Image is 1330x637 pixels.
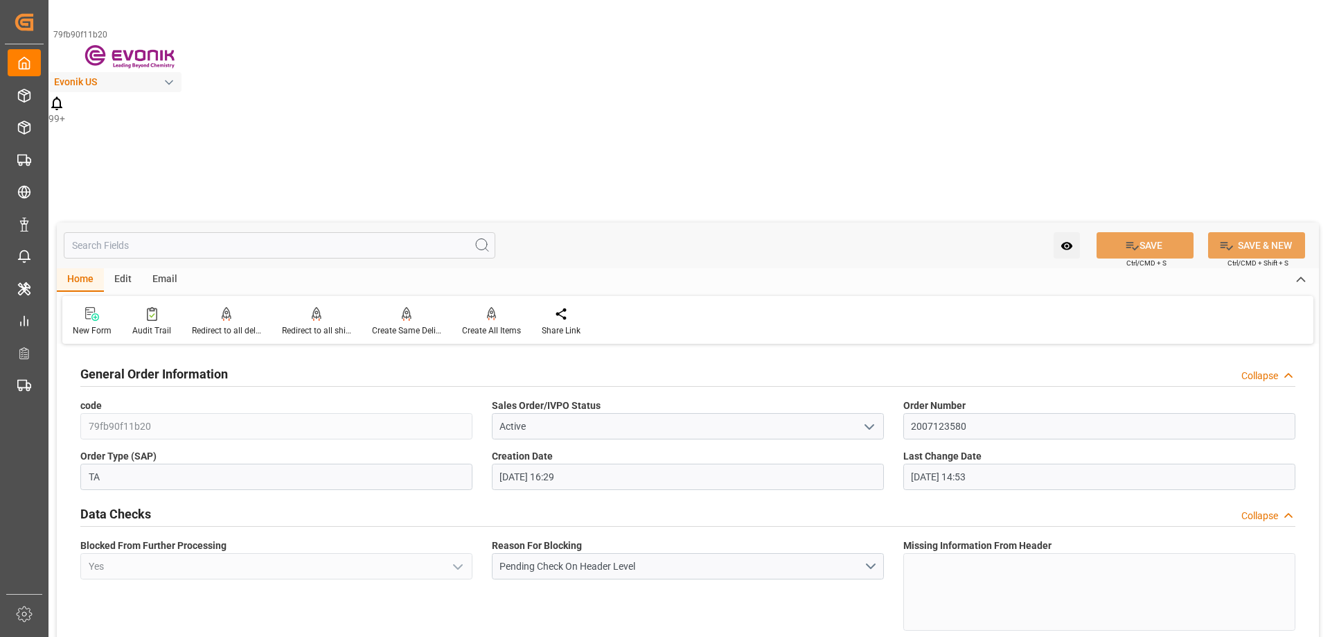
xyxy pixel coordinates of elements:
span: Order Type (SAP) [80,449,157,464]
div: Redirect to all shipments [282,324,351,337]
div: Audit Trail [132,324,171,337]
span: Missing Information From Header [903,539,1052,553]
div: Create Same Delivery Date [372,324,441,337]
span: code [80,399,102,413]
span: Ctrl/CMD + S [1126,258,1167,268]
div: Collapse [1241,369,1278,383]
div: Pending Check On Header Level [499,559,863,574]
div: Edit [104,268,142,292]
div: Email [142,268,188,292]
button: show 100 new notifications [48,95,65,126]
button: open menu [1054,232,1080,259]
button: open menu [492,553,884,579]
div: Create All Items [462,324,521,337]
div: Home [57,268,104,292]
button: open menu [446,556,467,577]
span: Ctrl/CMD + Shift + S [1227,258,1288,268]
div: Share Link [542,324,580,337]
span: Blocked From Further Processing [80,539,227,553]
span: Order Number [903,399,966,413]
span: Reason For Blocking [492,539,582,553]
span: 99+ [48,113,65,124]
button: SAVE [1097,232,1194,259]
input: MM-DD-YYYY HH:MM [903,464,1295,490]
button: open menu [858,416,878,437]
button: SAVE & NEW [1208,232,1305,259]
img: Evonik-brand-mark-Deep-Purple-RGB.jpeg_1700498283.jpeg [85,44,175,69]
div: Collapse [1241,509,1278,523]
div: Redirect to all deliveries [192,324,261,337]
button: Evonik US [48,69,187,95]
input: MM-DD-YYYY HH:MM [492,464,884,490]
div: New Form [73,324,112,337]
span: Creation Date [492,449,553,464]
input: Search Fields [64,232,495,259]
h2: General Order Information [80,365,228,383]
span: Last Change Date [903,449,982,464]
div: Evonik US [48,72,181,92]
span: Sales Order/IVPO Status [492,399,601,413]
h2: Data Checks [80,505,151,523]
